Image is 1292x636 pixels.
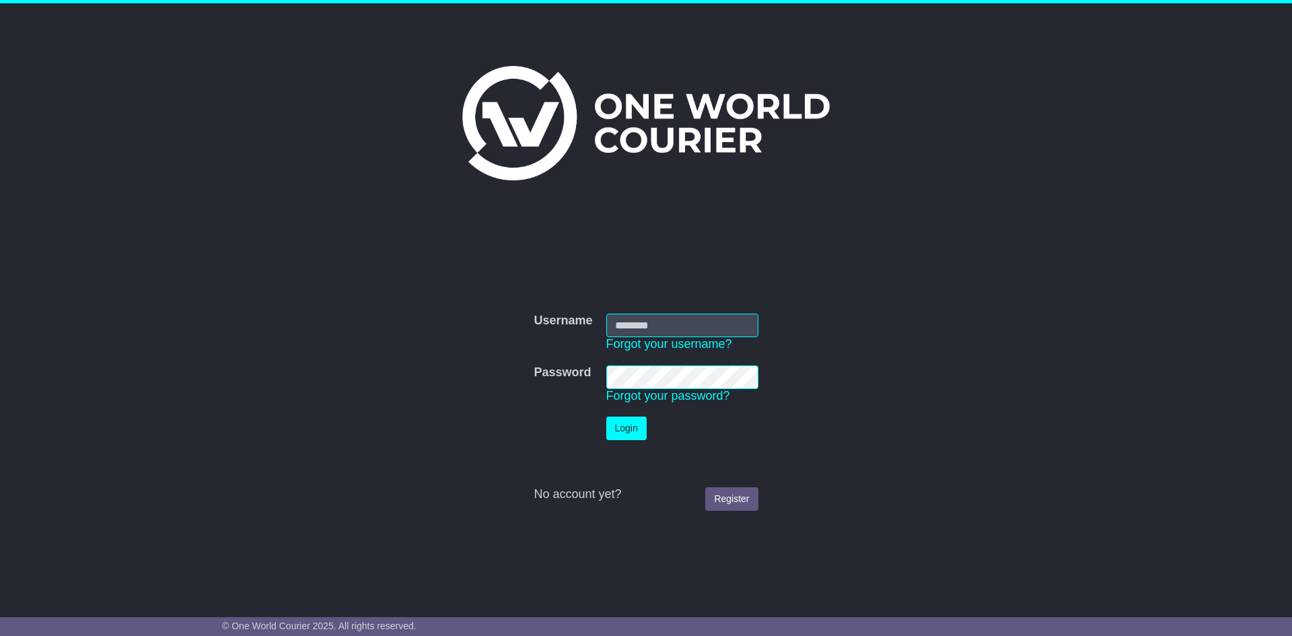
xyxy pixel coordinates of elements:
span: © One World Courier 2025. All rights reserved. [222,621,417,631]
a: Forgot your password? [606,389,730,402]
div: No account yet? [534,487,758,502]
label: Username [534,314,592,328]
button: Login [606,417,647,440]
a: Register [705,487,758,511]
a: Forgot your username? [606,337,732,351]
img: One World [462,66,830,180]
label: Password [534,365,591,380]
